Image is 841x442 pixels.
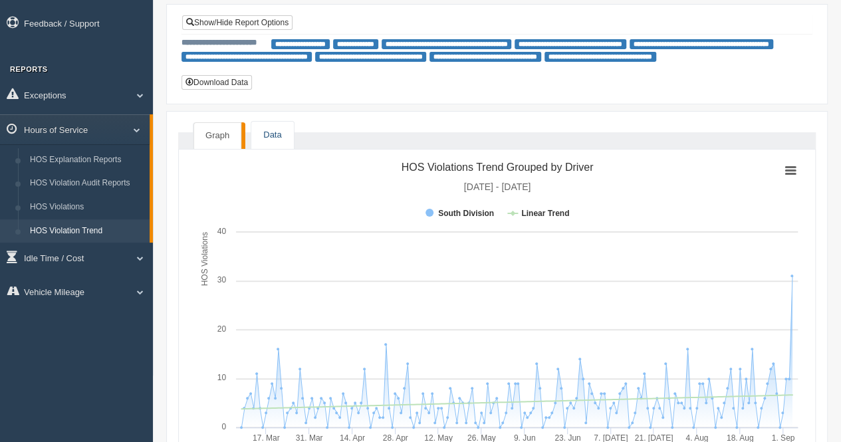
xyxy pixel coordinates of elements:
tspan: HOS Violations [200,232,209,286]
button: Download Data [181,75,252,90]
text: 20 [217,324,227,334]
a: Show/Hide Report Options [182,15,293,30]
a: HOS Violation Audit Reports [24,171,150,195]
text: 40 [217,227,227,236]
text: 0 [221,422,226,431]
a: Graph [193,122,241,149]
tspan: Linear Trend [521,209,569,218]
tspan: South Division [438,209,494,218]
text: 10 [217,373,227,382]
tspan: HOS Violations Trend Grouped by Driver [402,162,594,173]
a: HOS Violations [24,195,150,219]
a: Data [251,122,293,149]
a: HOS Explanation Reports [24,148,150,172]
tspan: [DATE] - [DATE] [464,181,531,192]
text: 30 [217,275,227,284]
a: HOS Violation Trend [24,219,150,243]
